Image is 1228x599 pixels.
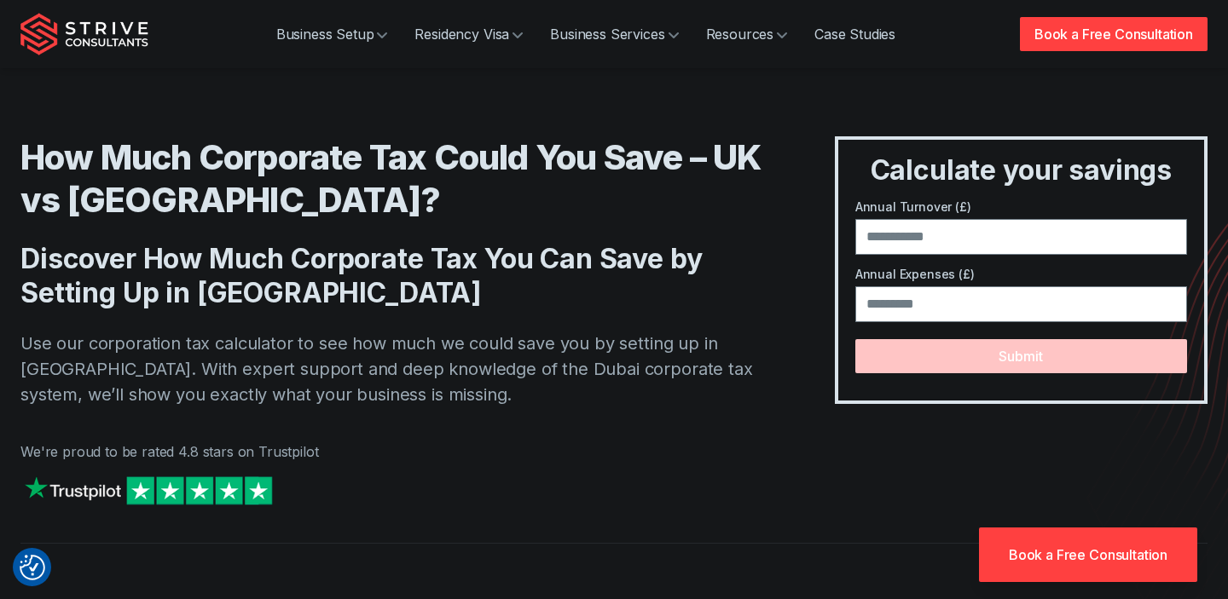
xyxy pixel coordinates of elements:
[20,13,148,55] img: Strive Consultants
[801,17,909,51] a: Case Studies
[20,555,45,580] button: Consent Preferences
[20,242,767,310] h2: Discover How Much Corporate Tax You Can Save by Setting Up in [GEOGRAPHIC_DATA]
[263,17,402,51] a: Business Setup
[845,153,1197,187] h3: Calculate your savings
[855,265,1187,283] label: Annual Expenses (£)
[979,527,1197,582] a: Book a Free Consultation
[20,555,45,580] img: Revisit consent button
[536,17,692,51] a: Business Services
[20,136,767,222] h1: How Much Corporate Tax Could You Save – UK vs [GEOGRAPHIC_DATA]?
[855,339,1187,373] button: Submit
[20,441,767,462] p: We're proud to be rated 4.8 stars on Trustpilot
[1020,17,1208,51] a: Book a Free Consultation
[20,331,767,407] p: Use our corporation tax calculator to see how much we could save you by setting up in [GEOGRAPHIC...
[20,472,276,509] img: Strive on Trustpilot
[692,17,802,51] a: Resources
[855,198,1187,216] label: Annual Turnover (£)
[401,17,536,51] a: Residency Visa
